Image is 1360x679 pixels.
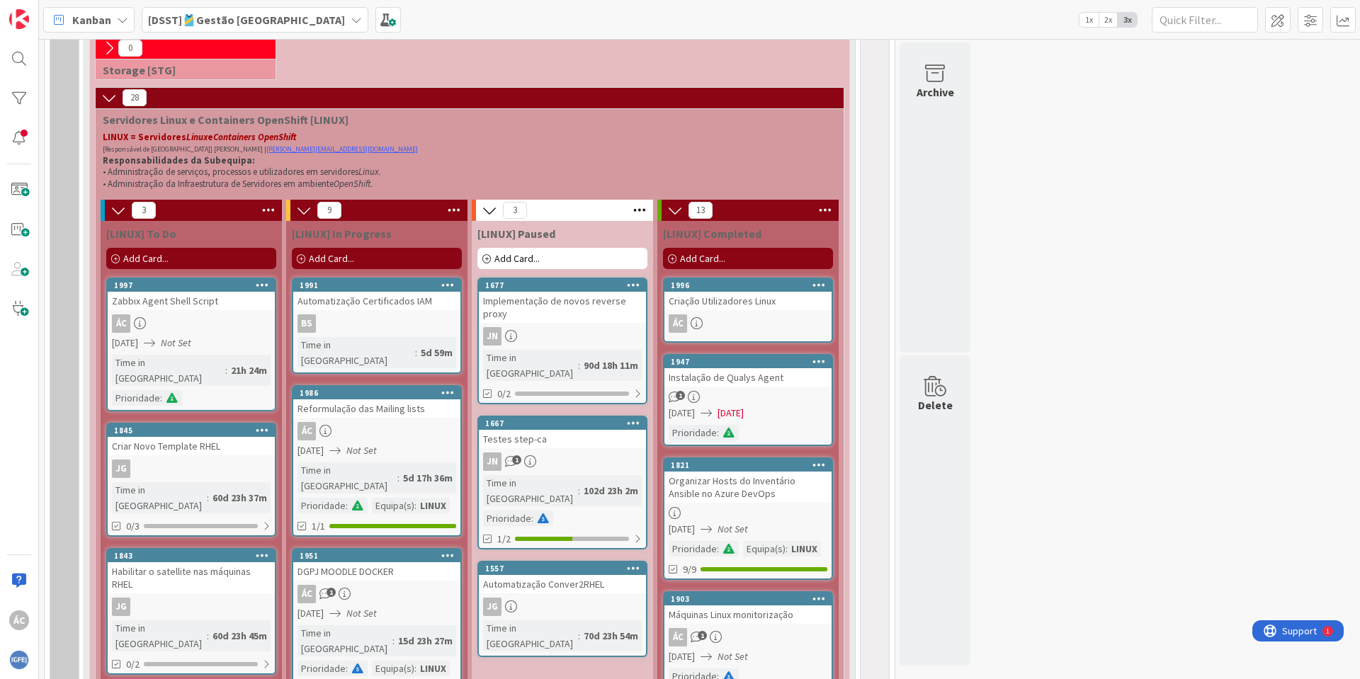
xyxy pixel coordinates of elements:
span: 0/2 [497,387,511,401]
div: Equipa(s) [743,541,786,557]
div: Prioridade [297,661,346,676]
div: 1986 [293,387,460,399]
div: Prioridade [112,390,160,406]
div: 1951 [300,551,460,561]
div: 1951 [293,549,460,562]
span: 0 [118,40,142,57]
a: 1947Instalação de Qualys Agent[DATE][DATE]Prioridade: [663,354,833,446]
div: Time in [GEOGRAPHIC_DATA] [297,625,392,656]
i: Not Set [718,523,748,535]
div: Prioridade [297,498,346,513]
div: 1991 [300,280,460,290]
div: 1996 [664,279,832,292]
div: Máquinas Linux monitorização [664,605,832,624]
div: 70d 23h 54m [580,628,642,644]
span: 3 [503,202,527,219]
div: 1667 [485,418,646,428]
div: 1557 [479,562,646,575]
span: : [415,345,417,360]
span: : [397,470,399,486]
div: JG [108,598,275,616]
span: [DATE] [669,406,695,421]
span: : [414,661,416,676]
span: 28 [123,89,147,106]
div: 21h 24m [227,363,271,378]
em: Containers OpenShift [213,131,296,143]
div: JN [483,327,501,346]
a: 1843Habilitar o satellite nas máquinas RHELJGTime in [GEOGRAPHIC_DATA]:60d 23h 45m0/2 [106,548,276,675]
span: : [578,628,580,644]
div: Time in [GEOGRAPHIC_DATA] [483,475,578,506]
a: 1991Automatização Certificados IAMBSTime in [GEOGRAPHIC_DATA]:5d 59m [292,278,462,374]
span: : [414,498,416,513]
a: 1677Implementação de novos reverse proxyJNTime in [GEOGRAPHIC_DATA]:90d 18h 11m0/2 [477,278,647,404]
span: 0/3 [126,519,140,534]
div: Prioridade [483,510,531,526]
div: 60d 23h 37m [209,490,271,506]
div: 1557 [485,564,646,574]
a: 1821Organizar Hosts do Inventário Ansible no Azure DevOps[DATE]Not SetPrioridade:Equipa(s):LINUX9/9 [663,457,833,580]
div: LINUX [416,498,450,513]
div: 1947Instalação de Qualys Agent [664,355,832,387]
i: Not Set [346,607,377,620]
div: 1843 [108,549,275,562]
div: JN [483,452,501,471]
span: [Responsável de [GEOGRAPHIC_DATA]] [PERSON_NAME] | [103,144,266,154]
div: Zabbix Agent Shell Script [108,292,275,310]
div: JG [112,598,130,616]
a: [PERSON_NAME][EMAIL_ADDRESS][DOMAIN_NAME] [266,144,418,154]
span: [LINUX] In Progress [292,227,392,241]
div: 1986Reformulação das Mailing lists [293,387,460,418]
div: ÁC [297,585,316,603]
div: DGPJ MOODLE DOCKER [293,562,460,581]
div: 1845 [114,426,275,435]
div: Automatização Conver2RHEL [479,575,646,593]
div: 90d 18h 11m [580,358,642,373]
div: JG [483,598,501,616]
div: 1821 [664,459,832,472]
span: : [160,390,162,406]
span: . [379,166,381,178]
div: Equipa(s) [372,498,414,513]
div: ÁC [112,314,130,333]
div: Reformulação das Mailing lists [293,399,460,418]
div: 1997 [114,280,275,290]
span: : [717,541,719,557]
span: : [392,633,395,649]
span: [DATE] [297,606,324,621]
div: 1 [74,6,77,17]
span: 9/9 [683,562,696,577]
div: ÁC [297,422,316,440]
span: [DATE] [112,336,138,350]
div: 1996 [671,280,832,290]
div: JN [479,327,646,346]
div: 1667 [479,417,646,430]
div: 1947 [671,357,832,367]
span: : [531,510,533,526]
div: 1677Implementação de novos reverse proxy [479,279,646,323]
span: [DATE] [669,522,695,537]
a: 1986Reformulação das Mailing listsÁC[DATE]Not SetTime in [GEOGRAPHIC_DATA]:5d 17h 36mPrioridade:E... [292,385,462,537]
div: Time in [GEOGRAPHIC_DATA] [112,355,225,386]
em: Linux [358,166,379,178]
span: 9 [317,202,341,219]
span: 0/2 [126,657,140,672]
span: Add Card... [309,252,354,265]
div: 1821 [671,460,832,470]
div: 1986 [300,388,460,398]
span: : [207,490,209,506]
div: 5d 17h 36m [399,470,456,486]
div: 1947 [664,355,832,368]
div: ÁC [108,314,275,333]
div: Time in [GEOGRAPHIC_DATA] [483,350,578,381]
div: 1845Criar Novo Template RHEL [108,424,275,455]
i: Not Set [718,650,748,663]
div: 1843Habilitar o satellite nas máquinas RHEL [108,549,275,593]
span: : [578,483,580,498]
b: [DSST]🎽Gestão [GEOGRAPHIC_DATA] [148,13,345,27]
div: 1996Criação Utilizadores Linux [664,279,832,310]
span: Add Card... [494,252,540,265]
div: 1991 [293,279,460,292]
span: . [370,178,373,190]
div: Time in [GEOGRAPHIC_DATA] [297,337,415,368]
